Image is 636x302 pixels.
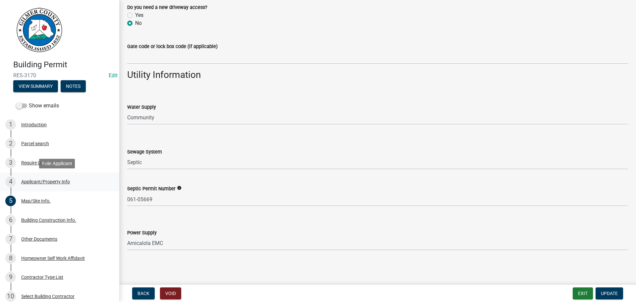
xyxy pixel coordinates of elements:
[5,176,16,187] div: 4
[127,69,628,81] h3: Utility Information
[5,119,16,130] div: 1
[21,179,70,184] div: Applicant/Property Info
[21,199,51,203] div: Map/Site Info.
[21,122,47,127] div: Introduction
[16,102,59,110] label: Show emails
[160,287,181,299] button: Void
[13,72,106,79] span: RES-3170
[39,159,75,168] div: Role: Applicant
[21,141,49,146] div: Parcel search
[13,7,63,53] img: Gilmer County, Georgia
[5,291,16,302] div: 10
[5,138,16,149] div: 2
[596,287,623,299] button: Update
[21,256,85,261] div: Homeowner Self Work Affidavit
[61,80,86,92] button: Notes
[127,231,157,235] label: Power Supply
[13,80,58,92] button: View Summary
[127,187,176,191] label: Septic Permit Number
[132,287,155,299] button: Back
[5,157,16,168] div: 3
[13,60,114,70] h4: Building Permit
[135,11,143,19] label: Yes
[21,237,57,241] div: Other Documents
[137,291,149,296] span: Back
[135,19,142,27] label: No
[127,5,207,10] label: Do you need a new driveway access?
[5,272,16,282] div: 9
[5,215,16,225] div: 6
[61,84,86,89] wm-modal-confirm: Notes
[21,160,47,165] div: Require User
[127,150,162,154] label: Sewage System
[21,218,76,222] div: Building Construction Info.
[5,253,16,264] div: 8
[5,196,16,206] div: 5
[21,275,63,279] div: Contractor Type List
[109,72,118,79] wm-modal-confirm: Edit Application Number
[109,72,118,79] a: Edit
[5,234,16,244] div: 7
[21,294,75,299] div: Select Building Contractor
[177,186,182,190] i: info
[13,84,58,89] wm-modal-confirm: Summary
[127,44,218,49] label: Gate code or lock box code (if applicable)
[573,287,593,299] button: Exit
[127,105,156,110] label: Water Supply
[601,291,618,296] span: Update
